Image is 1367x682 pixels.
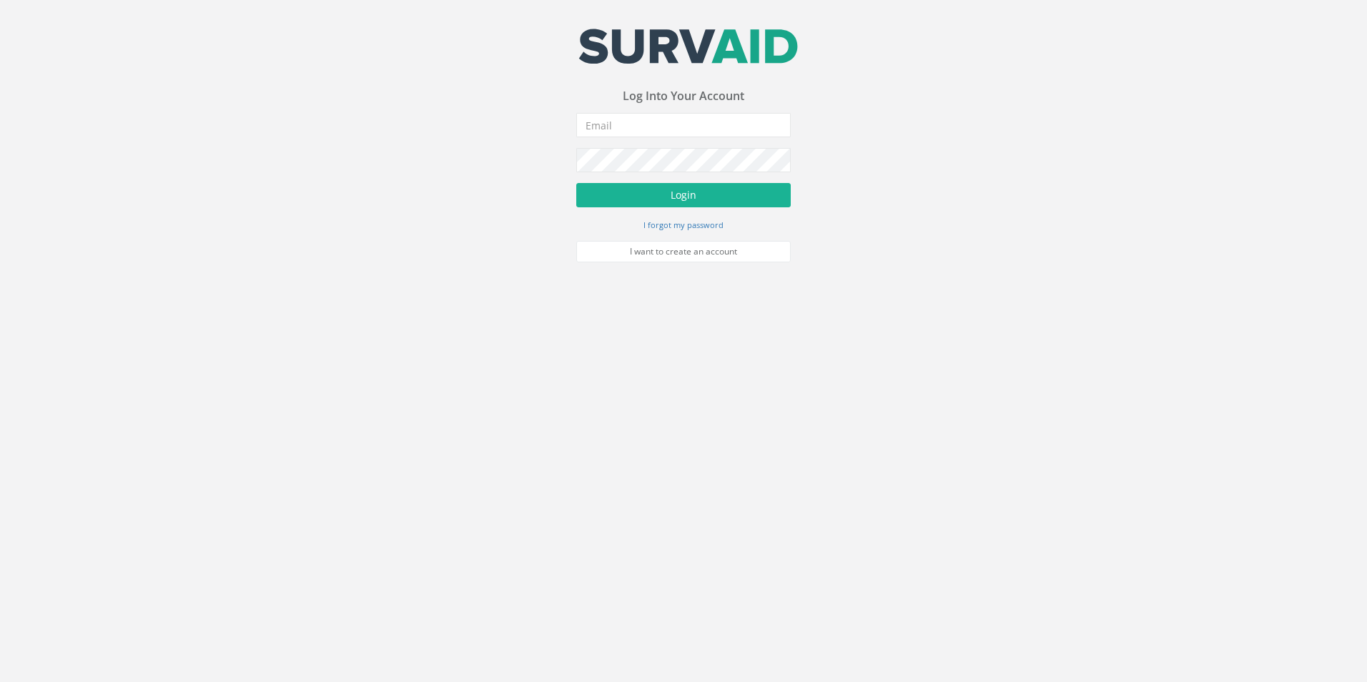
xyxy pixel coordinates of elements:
a: I want to create an account [576,241,791,262]
small: I forgot my password [643,219,724,230]
button: Login [576,183,791,207]
input: Email [576,113,791,137]
h3: Log Into Your Account [576,90,791,103]
a: I forgot my password [643,218,724,231]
